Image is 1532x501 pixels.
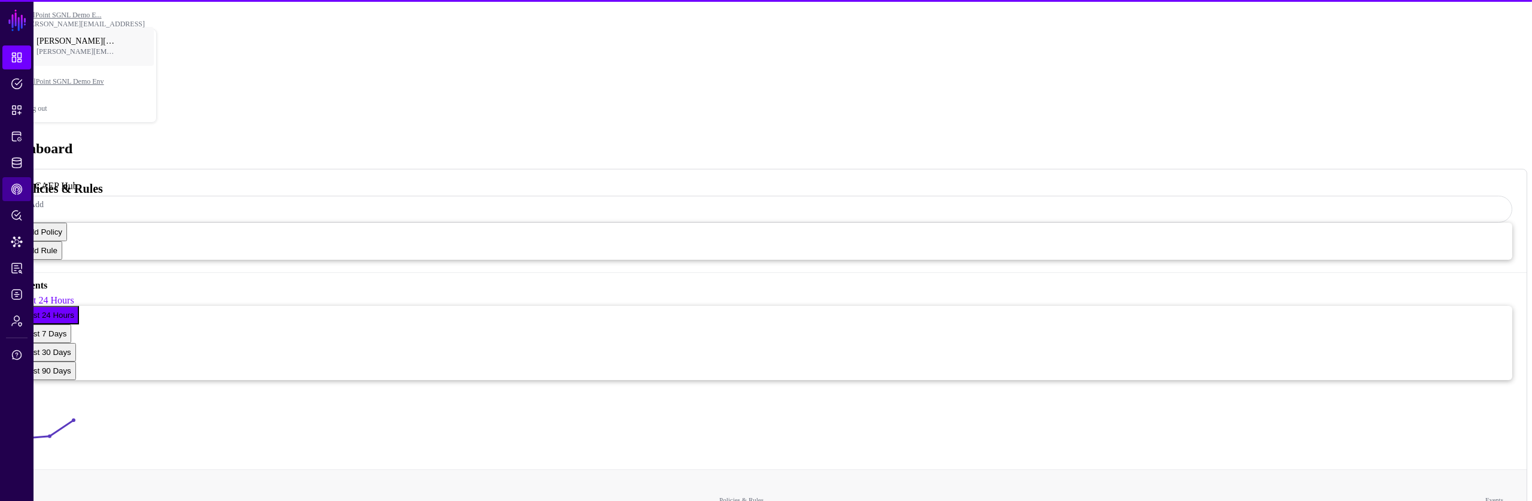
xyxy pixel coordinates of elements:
[11,315,23,327] span: Admin
[2,283,31,306] a: Logs
[11,236,23,248] span: Data Lens
[37,37,117,46] span: [PERSON_NAME][EMAIL_ADDRESS]
[25,246,57,255] span: Add Rule
[11,262,23,274] span: Reports
[11,78,23,90] span: Policies
[25,62,156,101] a: SailPoint SGNL Demo Env
[20,241,62,260] button: Add Rule
[20,380,1512,408] div: 9
[20,295,74,305] span: Last 24 Hours
[20,343,76,362] button: Last 30 Days
[2,309,31,333] a: Admin
[25,227,62,236] span: Add Policy
[20,182,1512,196] h3: Policies & Rules
[20,306,79,324] button: Last 24 Hours
[25,104,156,113] div: Log out
[2,177,31,201] a: CAEP Hub
[24,11,102,19] a: SailPoint SGNL Demo E...
[2,45,31,69] a: Dashboard
[2,72,31,96] a: Policies
[25,366,71,375] span: Last 90 Days
[25,348,71,357] span: Last 30 Days
[2,204,31,227] a: Policy Lens
[20,280,1512,295] strong: Events
[11,157,23,169] span: Identity Data Fabric
[7,7,28,34] a: SGNL
[2,98,31,122] a: Snippets
[25,311,74,320] span: Last 24 Hours
[2,151,31,175] a: Identity Data Fabric
[11,349,23,361] span: Support
[11,209,23,221] span: Policy Lens
[25,77,120,86] span: SailPoint SGNL Demo Env
[35,181,78,192] div: CAEP Hub
[11,130,23,142] span: Protected Systems
[2,256,31,280] a: Reports
[2,230,31,254] a: Data Lens
[29,200,44,209] span: Add
[20,362,76,380] button: Last 90 Days
[25,329,66,338] span: Last 7 Days
[5,141,1527,157] h2: Dashboard
[2,125,31,148] a: Protected Systems
[11,289,23,300] span: Logs
[11,183,23,195] span: CAEP Hub
[24,20,157,29] div: [PERSON_NAME][EMAIL_ADDRESS]
[11,51,23,63] span: Dashboard
[11,104,23,116] span: Snippets
[20,324,71,343] button: Last 7 Days
[20,223,67,241] button: Add Policy
[37,47,117,56] span: [PERSON_NAME][EMAIL_ADDRESS]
